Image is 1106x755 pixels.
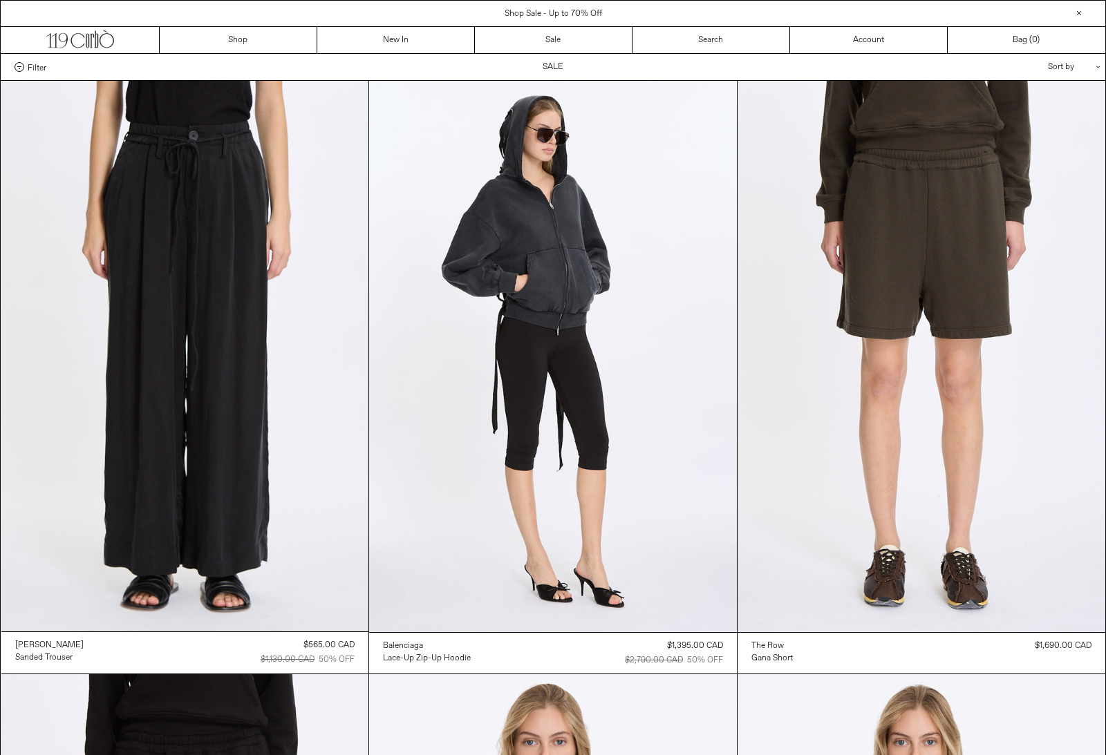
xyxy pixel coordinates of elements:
[15,651,84,664] a: Sanded Trouser
[383,652,471,665] a: Lace-Up Zip-Up Hoodie
[738,81,1105,632] img: The Row Gana Short in warm sepia
[369,81,737,632] img: Balenciaga Lace-Up Zip-Up Hoodie
[667,640,723,652] div: $1,395.00 CAD
[319,653,355,666] div: 50% OFF
[15,652,73,664] div: Sanded Trouser
[303,639,355,651] div: $565.00 CAD
[687,654,723,667] div: 50% OFF
[1032,35,1037,46] span: 0
[751,653,793,665] div: Gana Short
[751,652,793,665] a: Gana Short
[1,81,369,631] img: Lauren Manoogian Sanded Trouser
[505,8,602,19] a: Shop Sale - Up to 70% Off
[383,653,471,665] div: Lace-Up Zip-Up Hoodie
[15,639,84,651] a: [PERSON_NAME]
[790,27,948,53] a: Account
[1032,34,1040,46] span: )
[632,27,790,53] a: Search
[261,653,315,666] div: $1,130.00 CAD
[383,640,471,652] a: Balenciaga
[948,27,1105,53] a: Bag ()
[383,640,423,652] div: Balenciaga
[751,640,793,652] a: The Row
[28,62,46,72] span: Filter
[475,27,632,53] a: Sale
[160,27,317,53] a: Shop
[967,54,1091,80] div: Sort by
[625,654,683,667] div: $2,790.00 CAD
[751,640,784,652] div: The Row
[15,640,84,651] div: [PERSON_NAME]
[1035,640,1091,652] div: $1,690.00 CAD
[317,27,475,53] a: New In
